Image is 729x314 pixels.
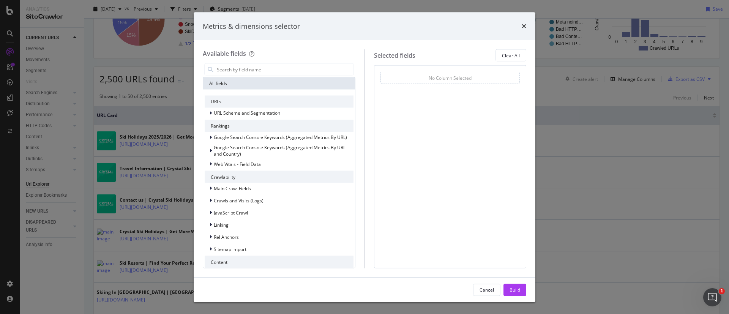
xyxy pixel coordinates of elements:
button: Clear All [495,49,526,62]
div: Available fields [203,49,246,58]
span: Web Vitals - Field Data [214,161,261,167]
span: JavaScript Crawl [214,209,248,216]
div: No Column Selected [429,74,472,81]
button: Cancel [473,284,500,296]
div: Build [510,286,520,293]
div: Crawlability [205,171,353,183]
div: times [522,21,526,31]
span: Google Search Console Keywords (Aggregated Metrics By URL) [214,134,347,140]
div: modal [194,12,535,302]
span: Sitemap import [214,246,246,252]
span: Linking [214,221,229,228]
div: URLs [205,96,353,108]
span: Google Search Console Keywords (Aggregated Metrics By URL and Country) [214,144,346,157]
button: Build [503,284,526,296]
div: Rankings [205,120,353,132]
div: Clear All [502,52,520,58]
div: Cancel [480,286,494,293]
span: Rel Anchors [214,234,239,240]
div: Selected fields [374,51,415,60]
div: Content [205,256,353,268]
span: URL Scheme and Segmentation [214,110,280,116]
div: Metrics & dimensions selector [203,21,300,31]
span: Crawls and Visits (Logs) [214,197,264,204]
input: Search by field name [216,64,353,75]
iframe: Intercom live chat [703,288,721,306]
span: 1 [719,288,725,294]
div: All fields [203,77,355,90]
span: Main Crawl Fields [214,185,251,191]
